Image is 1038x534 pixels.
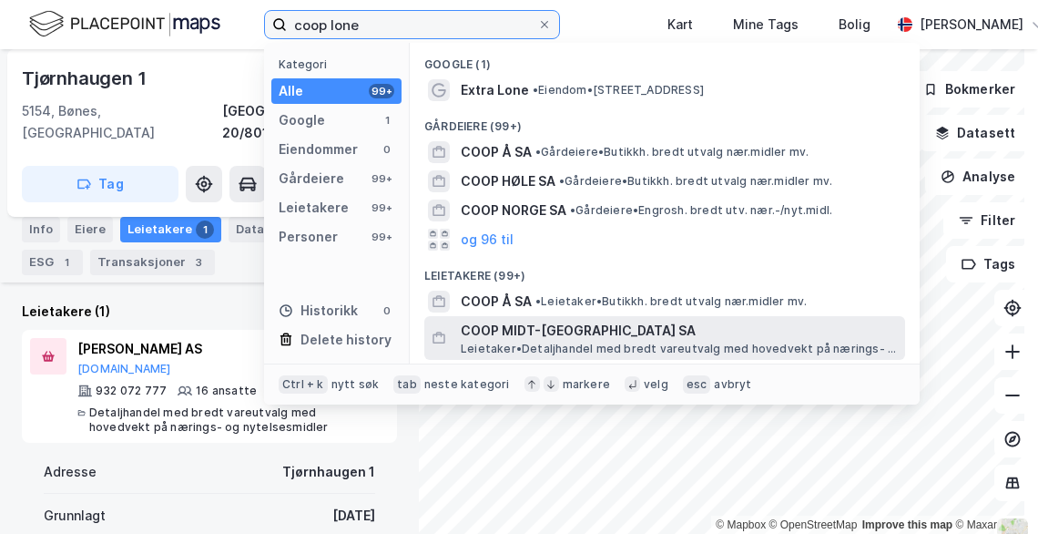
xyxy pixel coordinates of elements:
div: [PERSON_NAME] AS [77,338,349,360]
div: tab [393,375,421,394]
div: Datasett [229,217,297,242]
div: 3 [189,253,208,272]
button: Tags [946,246,1031,282]
div: Kontrollprogram for chat [947,447,1038,534]
a: OpenStreetMap [769,519,858,531]
span: Eiendom • [STREET_ADDRESS] [533,83,704,98]
div: 99+ [369,230,394,244]
span: Gårdeiere • Butikkh. bredt utvalg nær.midler mv. [559,174,832,189]
div: Google [279,109,325,131]
div: Leietakere (1) [22,301,397,323]
span: COOP MIDT-[GEOGRAPHIC_DATA] SA [461,320,898,342]
div: Leietakere [279,197,349,219]
div: 1 [57,253,76,272]
div: Detaljhandel med bredt vareutvalg med hovedvekt på nærings- og nytelsesmidler [89,406,349,435]
div: 16 ansatte [196,384,257,398]
span: Gårdeiere • Engrosh. bredt utv. nær.-/nyt.midl. [570,203,832,218]
div: Bolig [839,14,870,36]
a: Mapbox [716,519,766,531]
button: Analyse [925,159,1031,195]
button: Datasett [920,115,1031,151]
div: esc [683,375,711,394]
div: 0 [380,142,394,157]
div: Leietakere (99+) [410,254,920,287]
button: Tag [22,166,178,202]
div: Tjørnhaugen 1 [282,461,375,483]
div: Gårdeiere [279,168,344,190]
button: [DOMAIN_NAME] [77,362,171,376]
div: Transaksjoner [90,250,215,275]
span: Extra Lone [461,79,529,101]
div: avbryt [714,377,751,392]
div: Tjørnhaugen 1 [22,64,149,93]
div: Kategori [279,57,402,71]
span: COOP NORGE SA [461,200,566,221]
div: [GEOGRAPHIC_DATA], 20/801 [222,100,397,144]
div: 1 [380,113,394,128]
div: Ctrl + k [279,375,328,394]
span: • [559,174,565,188]
span: • [535,294,541,308]
div: 99+ [369,84,394,98]
div: Historikk [279,300,358,322]
div: Grunnlagt [44,505,106,527]
div: Kart [667,14,693,36]
div: neste kategori [424,377,510,392]
span: COOP Å SA [461,141,532,163]
div: 99+ [369,171,394,186]
span: • [570,203,575,217]
div: Delete history [300,329,392,351]
div: Info [22,217,60,242]
div: Google (1) [410,43,920,76]
div: Adresse [44,461,97,483]
div: Eiere [67,217,113,242]
span: COOP HØLE SA [461,170,555,192]
div: Eiendommer [279,139,358,160]
iframe: Chat Widget [947,447,1038,534]
button: Filter [943,202,1031,239]
div: ESG [22,250,83,275]
div: 0 [380,303,394,318]
span: • [535,145,541,159]
span: Gårdeiere • Butikkh. bredt utvalg nær.midler mv. [535,145,809,159]
div: Gårdeiere (99+) [410,105,920,138]
div: nytt søk [331,377,380,392]
div: Leietakere [120,217,221,242]
div: Personer [279,226,338,248]
div: Mine Tags [733,14,799,36]
div: markere [563,377,610,392]
span: • [533,83,538,97]
img: logo.f888ab2527a4732fd821a326f86c7f29.svg [29,8,220,40]
div: Alle [279,80,303,102]
button: og 96 til [461,229,514,251]
span: Leietaker • Butikkh. bredt utvalg nær.midler mv. [535,294,807,309]
div: 5154, Bønes, [GEOGRAPHIC_DATA] [22,100,222,144]
input: Søk på adresse, matrikkel, gårdeiere, leietakere eller personer [287,11,537,38]
div: [PERSON_NAME] [920,14,1023,36]
a: Improve this map [862,519,952,531]
div: 99+ [369,200,394,215]
button: Bokmerker [908,71,1031,108]
div: 932 072 777 [96,384,167,398]
span: Leietaker • Detaljhandel med bredt vareutvalg med hovedvekt på nærings- og nytelsesmidler [461,342,901,356]
span: COOP Å SA [461,291,532,313]
div: 1 [196,221,214,239]
div: [DATE] [332,505,375,527]
div: velg [644,377,668,392]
